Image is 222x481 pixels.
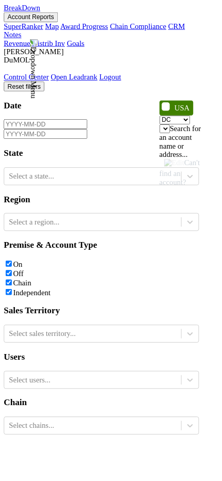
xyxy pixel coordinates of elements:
[109,80,133,89] a: Logout
[4,435,218,446] h3: Chain
[73,43,92,52] a: Goals
[4,4,44,13] a: BreakDown
[4,52,218,61] div: [PERSON_NAME]
[4,385,218,396] h3: Users
[4,24,218,43] div: Account Reports
[4,110,218,121] h3: Date
[14,295,26,304] label: Off
[175,174,219,204] span: Can't find an account?
[56,80,107,89] a: Open Leadrank
[175,136,220,173] span: Search for an account name or address...
[180,174,202,183] img: Edit
[4,141,96,152] input: YYYY-MM-DD
[4,263,218,274] h3: Premise & Account Type
[120,24,182,33] a: Chain Compliance
[4,61,33,70] span: DuMOL
[50,24,65,33] a: Map
[32,43,41,108] img: Dropdown Menu
[66,24,118,33] a: Award Progress
[4,89,49,100] button: Reset filters
[4,80,218,89] div: Dropdown Menu
[4,24,47,33] a: SuperRanker
[4,334,218,346] h3: Sales Territory
[14,306,34,314] label: Chain
[4,131,96,141] input: YYYY-MM-DD
[14,316,55,325] label: Independent
[14,285,25,294] label: On
[4,43,33,52] a: Revenue
[4,24,202,42] a: CRM Notes
[4,162,218,173] h3: State
[35,43,71,52] a: Distrib Inv
[4,80,54,89] a: Control Center
[4,13,64,24] button: Account Reports
[4,213,218,224] h3: Region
